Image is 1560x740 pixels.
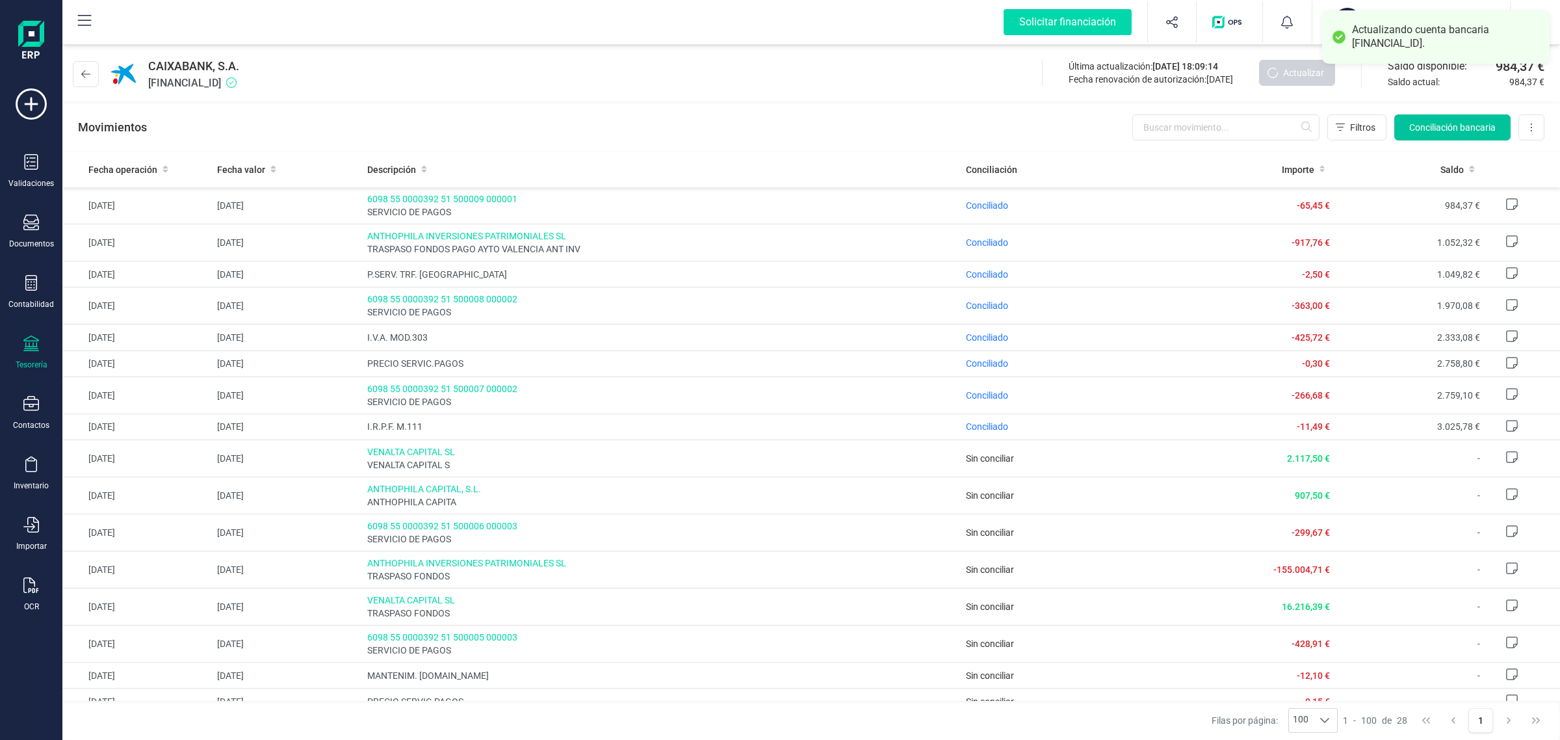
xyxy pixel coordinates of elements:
button: ANANTHOPHILA INVERSIONES PATRIMONIALES SL[PERSON_NAME] [PERSON_NAME] [1328,1,1494,43]
span: 6098 55 0000392 51 500009 000001 [367,192,956,205]
span: ANTHOPHILA CAPITA [367,496,956,509]
td: - [1335,440,1485,477]
span: 984,37 € [1496,57,1544,75]
button: Logo de OPS [1204,1,1254,43]
span: -65,45 € [1297,200,1330,211]
div: Importar [16,541,47,551]
td: [DATE] [212,626,361,663]
span: 100 [1361,714,1377,727]
span: Sin conciliar [966,639,1014,649]
td: [DATE] [62,663,212,689]
span: Conciliado [966,332,1008,343]
td: - [1335,477,1485,514]
button: Actualizar [1259,60,1335,86]
div: AN [1333,8,1362,36]
td: - [1335,588,1485,626]
td: [DATE] [212,514,361,551]
span: -0,15 € [1302,696,1330,707]
td: [DATE] [62,689,212,715]
button: Previous Page [1441,708,1466,733]
button: Solicitar financiación [988,1,1147,43]
span: Conciliado [966,237,1008,248]
span: 907,50 € [1295,490,1330,501]
span: VENALTA CAPITAL SL [367,594,956,607]
td: 2.333,08 € [1335,324,1485,350]
td: [DATE] [212,663,361,689]
span: [DATE] 18:09:14 [1152,61,1218,72]
span: Conciliado [966,269,1008,280]
span: 6098 55 0000392 51 500006 000003 [367,520,956,533]
span: 6098 55 0000392 51 500007 000002 [367,382,956,395]
td: [DATE] [212,414,361,440]
td: - [1335,626,1485,663]
div: - [1343,714,1407,727]
span: PRECIO SERVIC.PAGOS [367,695,956,708]
td: [DATE] [62,224,212,261]
span: 28 [1397,714,1407,727]
span: -299,67 € [1292,527,1330,538]
span: Sin conciliar [966,490,1014,501]
span: -2,50 € [1302,269,1330,280]
span: P.SERV. TRF. [GEOGRAPHIC_DATA] [367,268,956,281]
span: [DATE] [1206,74,1233,85]
span: Sin conciliar [966,670,1014,681]
span: [FINANCIAL_ID] [148,75,239,91]
span: Sin conciliar [966,453,1014,464]
span: Sin conciliar [966,564,1014,575]
span: -12,10 € [1297,670,1330,681]
td: [DATE] [62,551,212,588]
span: 100 [1289,709,1312,732]
span: TRASPASO FONDOS PAGO AYTO VALENCIA ANT INV [367,243,956,256]
td: [DATE] [212,477,361,514]
span: Conciliado [966,358,1008,369]
span: -428,91 € [1292,639,1330,649]
td: [DATE] [212,377,361,414]
td: [DATE] [212,689,361,715]
span: SERVICIO DE PAGOS [367,306,956,319]
span: Conciliación [966,163,1017,176]
td: [DATE] [212,187,361,224]
span: PRECIO SERVIC.PAGOS [367,357,956,370]
span: 984,37 € [1509,75,1544,88]
span: -917,76 € [1292,237,1330,248]
p: Movimientos [78,118,147,137]
button: First Page [1414,708,1438,733]
td: [DATE] [62,324,212,350]
img: Logo de OPS [1212,16,1247,29]
span: MANTENIM. [DOMAIN_NAME] [367,669,956,682]
span: Filtros [1350,121,1375,134]
span: TRASPASO FONDOS [367,607,956,620]
td: 1.052,32 € [1335,224,1485,261]
div: Inventario [14,481,49,491]
span: Fecha operación [88,163,157,176]
td: [DATE] [62,187,212,224]
span: I.V.A. MOD.303 [367,331,956,344]
span: de [1382,714,1392,727]
td: [DATE] [62,588,212,626]
div: Contactos [13,420,49,430]
span: Conciliado [966,200,1008,211]
span: SERVICIO DE PAGOS [367,205,956,218]
td: [DATE] [212,440,361,477]
button: Last Page [1524,708,1548,733]
td: - [1335,689,1485,715]
span: Importe [1282,163,1314,176]
span: Conciliado [966,390,1008,401]
span: I.R.P.F. M.111 [367,420,956,433]
td: 3.025,78 € [1335,414,1485,440]
span: Saldo actual: [1388,75,1504,88]
div: Solicitar financiación [1004,9,1132,35]
span: 1 [1343,714,1348,727]
span: Conciliado [966,300,1008,311]
span: 6098 55 0000392 51 500008 000002 [367,293,956,306]
td: [DATE] [62,261,212,287]
td: - [1335,514,1485,551]
td: 1.970,08 € [1335,287,1485,324]
span: Sin conciliar [966,527,1014,538]
td: [DATE] [62,377,212,414]
td: [DATE] [212,588,361,626]
div: Fecha renovación de autorización: [1069,73,1233,86]
span: Fecha valor [217,163,265,176]
span: Sin conciliar [966,601,1014,612]
span: -155.004,71 € [1273,564,1330,575]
